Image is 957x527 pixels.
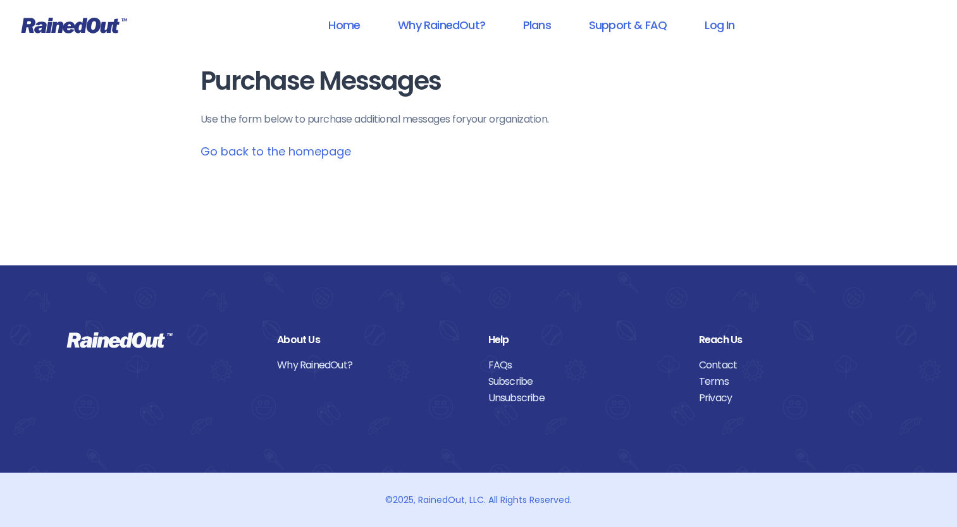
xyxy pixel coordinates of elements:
[688,11,751,39] a: Log In
[699,373,891,390] a: Terms
[572,11,683,39] a: Support & FAQ
[507,11,567,39] a: Plans
[312,11,376,39] a: Home
[488,357,680,373] a: FAQs
[277,332,469,348] div: About Us
[381,11,502,39] a: Why RainedOut?
[699,357,891,373] a: Contact
[699,332,891,348] div: Reach Us
[488,390,680,406] a: Unsubscribe
[277,357,469,373] a: Why RainedOut?
[201,143,351,159] a: Go back to the homepage
[488,332,680,348] div: Help
[488,373,680,390] a: Subscribe
[201,67,757,95] h1: Purchase Messages
[699,390,891,406] a: Privacy
[201,112,757,127] p: Use the form below to purchase additional messages for your organization .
